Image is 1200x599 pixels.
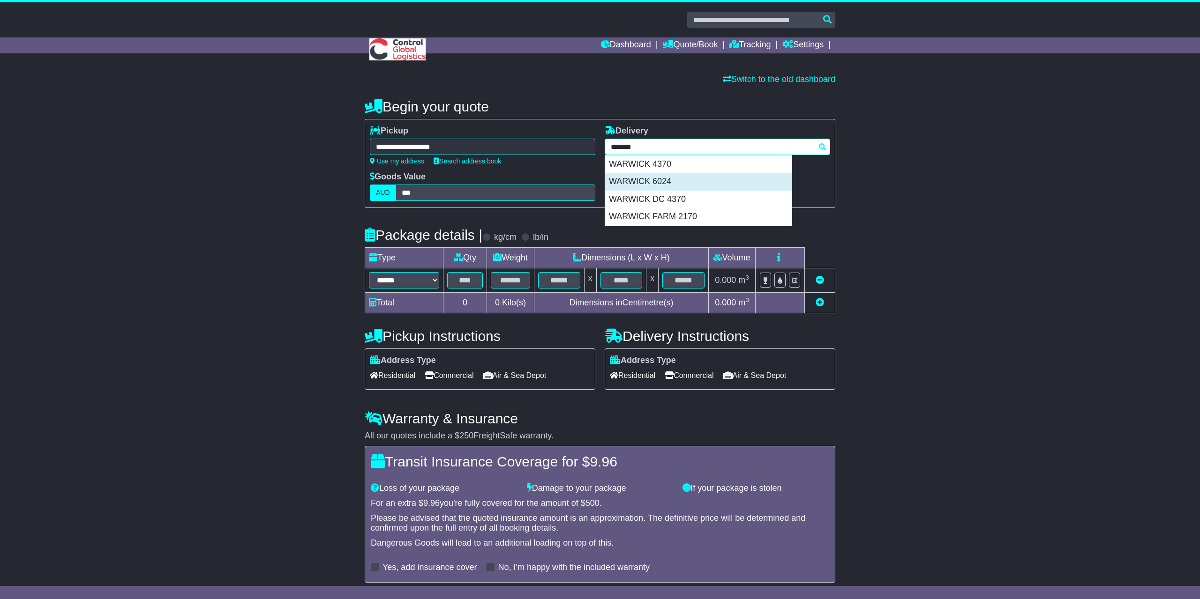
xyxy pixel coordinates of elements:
[738,298,749,307] span: m
[601,37,651,53] a: Dashboard
[443,248,487,268] td: Qty
[371,513,829,533] div: Please be advised that the quoted insurance amount is an approximation. The definitive price will...
[487,248,534,268] td: Weight
[816,298,824,307] a: Add new item
[605,328,835,344] h4: Delivery Instructions
[483,368,547,383] span: Air & Sea Depot
[495,298,500,307] span: 0
[522,483,678,494] div: Damage to your package
[365,99,835,114] h4: Begin your quote
[534,248,708,268] td: Dimensions (L x W x H)
[745,296,749,303] sup: 3
[533,232,548,243] label: lb/in
[365,431,835,441] div: All our quotes include a $ FreightSafe warranty.
[782,37,824,53] a: Settings
[487,293,534,313] td: Kilo(s)
[584,268,596,293] td: x
[371,454,829,469] h4: Transit Insurance Coverage for $
[605,191,792,208] div: WARWICK DC 4370
[646,268,659,293] td: x
[662,37,718,53] a: Quote/Book
[494,232,517,243] label: kg/cm
[729,37,771,53] a: Tracking
[708,248,755,268] td: Volume
[723,74,835,84] a: Switch to the old dashboard
[370,157,424,165] a: Use my address
[605,126,648,136] label: Delivery
[423,498,440,508] span: 9.96
[366,483,522,494] div: Loss of your package
[816,275,824,285] a: Remove this item
[723,368,787,383] span: Air & Sea Depot
[365,328,595,344] h4: Pickup Instructions
[605,208,792,226] div: WARWICK FARM 2170
[370,126,408,136] label: Pickup
[585,498,600,508] span: 500
[382,562,477,573] label: Yes, add insurance cover
[425,368,473,383] span: Commercial
[459,431,473,440] span: 250
[678,483,834,494] div: If your package is stolen
[365,411,835,426] h4: Warranty & Insurance
[610,368,655,383] span: Residential
[498,562,650,573] label: No, I'm happy with the included warranty
[365,248,443,268] td: Type
[745,274,749,281] sup: 3
[365,227,482,243] h4: Package details |
[371,498,829,509] div: For an extra $ you're fully covered for the amount of $ .
[370,355,436,366] label: Address Type
[715,275,736,285] span: 0.000
[370,368,415,383] span: Residential
[738,275,749,285] span: m
[715,298,736,307] span: 0.000
[534,293,708,313] td: Dimensions in Centimetre(s)
[371,538,829,548] div: Dangerous Goods will lead to an additional loading on top of this.
[590,454,617,469] span: 9.96
[605,155,792,173] div: WARWICK 4370
[610,355,676,366] label: Address Type
[370,172,426,182] label: Goods Value
[443,293,487,313] td: 0
[365,293,443,313] td: Total
[665,368,713,383] span: Commercial
[370,185,396,201] label: AUD
[605,173,792,191] div: WARWICK 6024
[434,157,501,165] a: Search address book
[605,139,830,155] typeahead: Please provide city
